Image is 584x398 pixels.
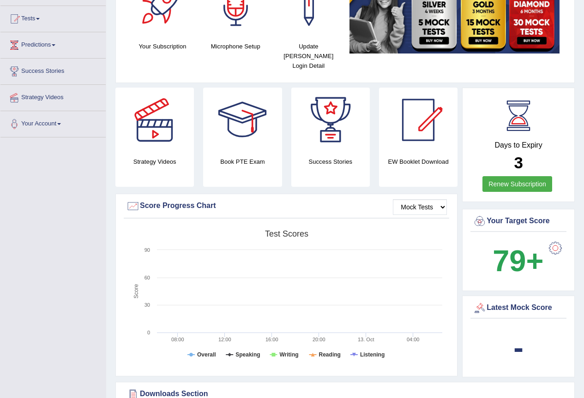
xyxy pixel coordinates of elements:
[473,214,564,228] div: Your Target Score
[313,337,325,342] text: 20:00
[218,337,231,342] text: 12:00
[144,302,150,308] text: 30
[115,157,194,166] h4: Strategy Videos
[171,337,184,342] text: 08:00
[291,157,370,166] h4: Success Stories
[144,247,150,253] text: 90
[0,32,106,55] a: Predictions
[144,275,150,280] text: 60
[0,6,106,29] a: Tests
[279,351,298,358] tspan: Writing
[131,42,194,51] h4: Your Subscription
[514,154,523,172] b: 3
[203,157,282,166] h4: Book PTE Exam
[235,351,260,358] tspan: Speaking
[147,330,150,335] text: 0
[265,337,278,342] text: 16:00
[0,59,106,82] a: Success Stories
[379,157,458,166] h4: EW Booklet Download
[133,284,139,299] tspan: Score
[358,337,374,342] tspan: 13. Oct
[360,351,385,358] tspan: Listening
[473,301,564,315] div: Latest Mock Score
[0,111,106,134] a: Your Account
[126,199,447,213] div: Score Progress Chart
[513,331,524,364] b: -
[204,42,267,51] h4: Microphone Setup
[277,42,340,71] h4: Update [PERSON_NAME] Login Detail
[407,337,420,342] text: 04:00
[473,141,564,149] h4: Days to Expiry
[0,85,106,108] a: Strategy Videos
[482,176,552,192] a: Renew Subscription
[493,244,543,278] b: 79+
[319,351,341,358] tspan: Reading
[265,229,308,238] tspan: Test scores
[197,351,216,358] tspan: Overall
